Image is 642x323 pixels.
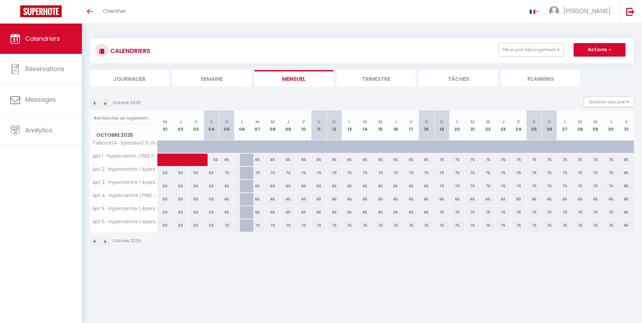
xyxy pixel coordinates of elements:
[342,154,358,166] div: 65
[542,167,557,179] div: 75
[588,110,603,140] th: 29
[103,7,126,14] span: Chercher
[584,97,634,107] button: Gestion des prix
[542,180,557,192] div: 70
[542,193,557,205] div: 65
[280,110,296,140] th: 09
[188,110,204,140] th: 03
[549,6,559,16] img: ...
[588,219,603,232] div: 75
[342,193,358,205] div: 65
[578,119,582,125] abbr: M
[419,180,434,192] div: 65
[511,193,526,205] div: 65
[388,180,403,192] div: 65
[373,154,388,166] div: 65
[574,43,625,57] button: Actions
[348,119,350,125] abbr: L
[470,119,475,125] abbr: M
[450,219,465,232] div: 75
[403,110,419,140] th: 17
[465,110,480,140] th: 21
[419,206,434,219] div: 65
[342,219,358,232] div: 75
[158,180,173,192] div: 50
[511,180,526,192] div: 70
[557,206,573,219] div: 75
[557,180,573,192] div: 70
[588,167,603,179] div: 75
[526,193,542,205] div: 65
[342,167,358,179] div: 70
[91,180,159,185] span: Apt 3 · Hypercentre | 4pers | clim | wifi | netflix
[419,70,498,87] li: Tâches
[91,206,159,211] span: Apt 5 · Hypercentre | 4pers | clim | terrasse | netflix
[265,167,281,179] div: 70
[327,180,342,192] div: 65
[434,110,450,140] th: 19
[557,167,573,179] div: 75
[204,110,219,140] th: 04
[173,167,188,179] div: 50
[480,193,496,205] div: 65
[603,154,619,166] div: 75
[357,110,373,140] th: 14
[532,119,536,125] abbr: S
[526,206,542,219] div: 75
[603,206,619,219] div: 75
[403,206,419,219] div: 65
[388,206,403,219] div: 65
[158,219,173,232] div: 50
[311,219,327,232] div: 70
[250,193,265,205] div: 65
[357,193,373,205] div: 65
[618,219,634,232] div: 85
[25,126,53,134] span: Analytics
[618,167,634,179] div: 85
[280,167,296,179] div: 70
[296,193,311,205] div: 65
[311,154,327,166] div: 65
[265,206,281,219] div: 65
[194,119,197,125] abbr: V
[593,119,598,125] abbr: M
[91,193,159,198] span: Apt 4 · Hypercentre | FREE Parking | clim | wifi | netflix
[419,167,434,179] div: 70
[573,206,588,219] div: 75
[434,206,450,219] div: 75
[511,206,526,219] div: 75
[311,167,327,179] div: 70
[255,119,259,125] abbr: M
[526,154,542,166] div: 75
[388,219,403,232] div: 75
[564,119,566,125] abbr: L
[373,206,388,219] div: 65
[450,110,465,140] th: 20
[210,119,213,125] abbr: S
[465,180,480,192] div: 70
[265,180,281,192] div: 60
[204,193,219,205] div: 50
[113,100,141,106] p: Octobre 2025
[219,180,235,192] div: 60
[465,154,480,166] div: 75
[496,180,511,192] div: 70
[434,167,450,179] div: 75
[163,119,167,125] abbr: M
[603,110,619,140] th: 30
[302,119,305,125] abbr: V
[204,180,219,192] div: 50
[280,206,296,219] div: 65
[254,70,333,87] li: Mensuel
[5,3,26,23] button: Ouvrir le widget de chat LiveChat
[188,180,204,192] div: 50
[496,206,511,219] div: 75
[542,110,557,140] th: 26
[526,219,542,232] div: 75
[94,112,154,124] input: Rechercher un logement...
[219,206,235,219] div: 65
[287,119,289,125] abbr: J
[219,193,235,205] div: 65
[618,180,634,192] div: 85
[296,219,311,232] div: 70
